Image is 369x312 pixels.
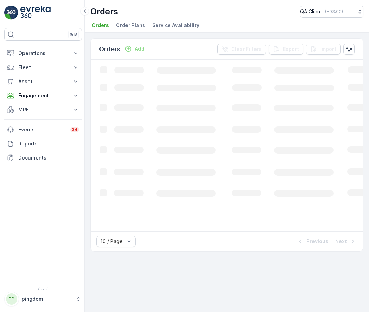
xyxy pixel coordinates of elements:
[18,126,66,133] p: Events
[135,45,144,52] p: Add
[320,46,336,53] p: Import
[122,45,147,53] button: Add
[4,6,18,20] img: logo
[116,22,145,29] span: Order Plans
[4,286,82,290] span: v 1.51.1
[72,127,78,132] p: 34
[4,151,82,165] a: Documents
[4,137,82,151] a: Reports
[18,78,68,85] p: Asset
[18,154,79,161] p: Documents
[335,237,357,246] button: Next
[325,9,343,14] p: ( +03:00 )
[4,46,82,60] button: Operations
[6,293,17,305] div: PP
[300,6,363,18] button: QA Client(+03:00)
[18,92,68,99] p: Engagement
[4,74,82,89] button: Asset
[296,237,329,246] button: Previous
[300,8,322,15] p: QA Client
[99,44,121,54] p: Orders
[18,64,68,71] p: Fleet
[18,50,68,57] p: Operations
[269,44,303,55] button: Export
[152,22,199,29] span: Service Availability
[306,238,328,245] p: Previous
[306,44,341,55] button: Import
[335,238,347,245] p: Next
[18,140,79,147] p: Reports
[217,44,266,55] button: Clear Filters
[92,22,109,29] span: Orders
[20,6,51,20] img: logo_light-DOdMpM7g.png
[90,6,118,17] p: Orders
[4,103,82,117] button: MRF
[231,46,262,53] p: Clear Filters
[4,292,82,306] button: PPpingdom
[4,123,82,137] a: Events34
[70,32,77,37] p: ⌘B
[18,106,68,113] p: MRF
[4,60,82,74] button: Fleet
[4,89,82,103] button: Engagement
[283,46,299,53] p: Export
[22,295,72,303] p: pingdom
